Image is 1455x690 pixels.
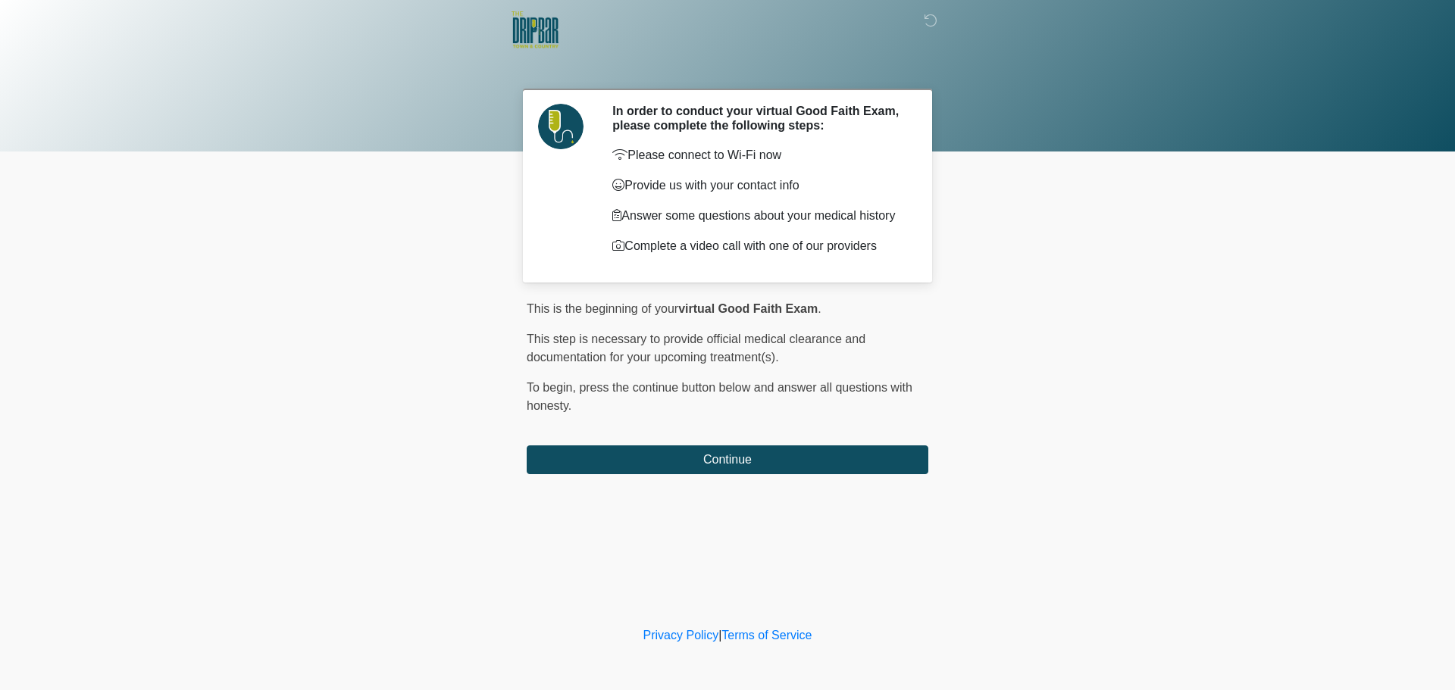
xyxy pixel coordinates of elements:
[512,11,559,52] img: The DRIPBaR Town & Country Crossing Logo
[527,302,678,315] span: This is the beginning of your
[527,333,865,364] span: This step is necessary to provide official medical clearance and documentation for your upcoming ...
[721,629,812,642] a: Terms of Service
[527,381,912,412] span: press the continue button below and answer all questions with honesty.
[678,302,818,315] strong: virtual Good Faith Exam
[612,176,906,195] p: Provide us with your contact info
[538,104,584,149] img: Agent Avatar
[527,381,579,394] span: To begin,
[612,146,906,164] p: Please connect to Wi-Fi now
[612,104,906,133] h2: In order to conduct your virtual Good Faith Exam, please complete the following steps:
[612,237,906,255] p: Complete a video call with one of our providers
[818,302,821,315] span: .
[612,207,906,225] p: Answer some questions about your medical history
[527,445,928,474] button: Continue
[515,55,940,83] h1: ‎ ‎
[718,629,721,642] a: |
[643,629,719,642] a: Privacy Policy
